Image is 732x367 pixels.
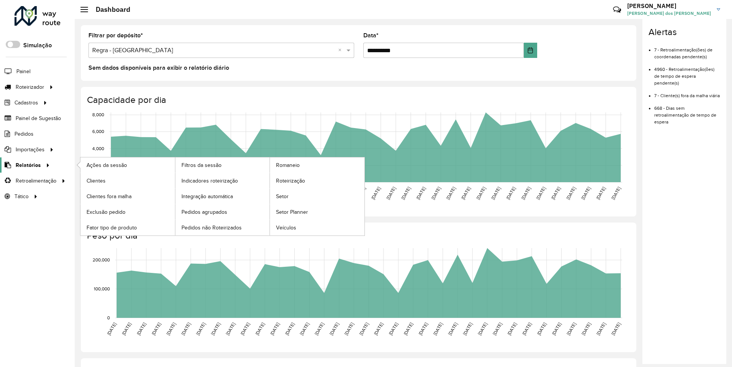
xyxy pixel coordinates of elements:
a: Indicadores roteirização [175,173,270,188]
h3: [PERSON_NAME] [627,2,711,10]
text: [DATE] [151,321,162,336]
text: [DATE] [284,321,295,336]
button: Choose Date [524,43,537,58]
span: Indicadores roteirização [181,177,238,185]
li: 668 - Dias sem retroalimentação de tempo de espera [654,99,720,125]
text: [DATE] [460,186,471,200]
span: Setor Planner [276,208,308,216]
text: [DATE] [505,186,516,200]
span: Retroalimentação [16,177,56,185]
label: Data [363,31,379,40]
text: 6,000 [92,129,104,134]
span: Setor [276,192,289,200]
a: Filtros da sessão [175,157,270,173]
text: [DATE] [610,321,621,336]
li: 7 - Retroalimentação(ões) de coordenadas pendente(s) [654,41,720,60]
span: Pedidos agrupados [181,208,227,216]
a: Exclusão pedido [80,204,175,220]
span: Relatórios [16,161,41,169]
span: Tático [14,192,29,200]
text: [DATE] [210,321,221,336]
a: Integração automática [175,189,270,204]
text: [DATE] [610,186,621,200]
text: [DATE] [225,321,236,336]
text: [DATE] [462,321,473,336]
a: Clientes fora malha [80,189,175,204]
span: [PERSON_NAME] dos [PERSON_NAME] [627,10,711,17]
text: [DATE] [388,321,399,336]
h4: Capacidade por dia [87,95,629,106]
text: [DATE] [580,186,591,200]
span: Painel de Sugestão [16,114,61,122]
span: Clientes [87,177,106,185]
text: [DATE] [520,186,531,200]
span: Ações da sessão [87,161,127,169]
span: Clientes fora malha [87,192,132,200]
text: [DATE] [536,321,547,336]
text: [DATE] [403,321,414,336]
text: [DATE] [596,321,607,336]
text: 8,000 [92,112,104,117]
text: [DATE] [475,186,486,200]
text: [DATE] [329,321,340,336]
a: Romaneio [270,157,364,173]
span: Fator tipo de produto [87,224,137,232]
span: Pedidos [14,130,34,138]
span: Integração automática [181,192,233,200]
span: Veículos [276,224,296,232]
text: [DATE] [136,321,147,336]
text: [DATE] [239,321,250,336]
text: [DATE] [477,321,488,336]
text: [DATE] [417,321,429,336]
span: Importações [16,146,45,154]
li: 4960 - Retroalimentação(ões) de tempo de espera pendente(s) [654,60,720,87]
span: Clear all [338,46,345,55]
text: [DATE] [506,321,517,336]
text: [DATE] [385,186,396,200]
text: [DATE] [370,186,381,200]
text: [DATE] [165,321,177,336]
a: Pedidos não Roteirizados [175,220,270,235]
text: [DATE] [269,321,280,336]
a: Ações da sessão [80,157,175,173]
label: Filtrar por depósito [88,31,143,40]
li: 7 - Cliente(s) fora da malha viária [654,87,720,99]
text: [DATE] [254,321,265,336]
label: Sem dados disponíveis para exibir o relatório diário [88,63,229,72]
text: [DATE] [373,321,384,336]
text: [DATE] [566,321,577,336]
span: Filtros da sessão [181,161,222,169]
text: [DATE] [565,186,576,200]
span: Cadastros [14,99,38,107]
text: [DATE] [432,321,443,336]
text: [DATE] [581,321,592,336]
text: [DATE] [447,321,458,336]
text: [DATE] [550,186,561,200]
text: [DATE] [521,321,532,336]
label: Simulação [23,41,52,50]
text: [DATE] [344,321,355,336]
a: Fator tipo de produto [80,220,175,235]
text: [DATE] [195,321,206,336]
span: Pedidos não Roteirizados [181,224,242,232]
span: Roteirizador [16,83,44,91]
text: 4,000 [92,146,104,151]
text: [DATE] [400,186,411,200]
text: [DATE] [491,321,502,336]
text: [DATE] [551,321,562,336]
text: [DATE] [595,186,606,200]
text: 0 [107,315,110,320]
a: Contato Rápido [609,2,625,18]
text: [DATE] [121,321,132,336]
text: [DATE] [299,321,310,336]
text: [DATE] [358,321,369,336]
a: Pedidos agrupados [175,204,270,220]
text: [DATE] [445,186,456,200]
span: Romaneio [276,161,300,169]
span: Roteirização [276,177,305,185]
a: Setor [270,189,364,204]
a: Clientes [80,173,175,188]
a: Roteirização [270,173,364,188]
a: Veículos [270,220,364,235]
span: Painel [16,67,30,75]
